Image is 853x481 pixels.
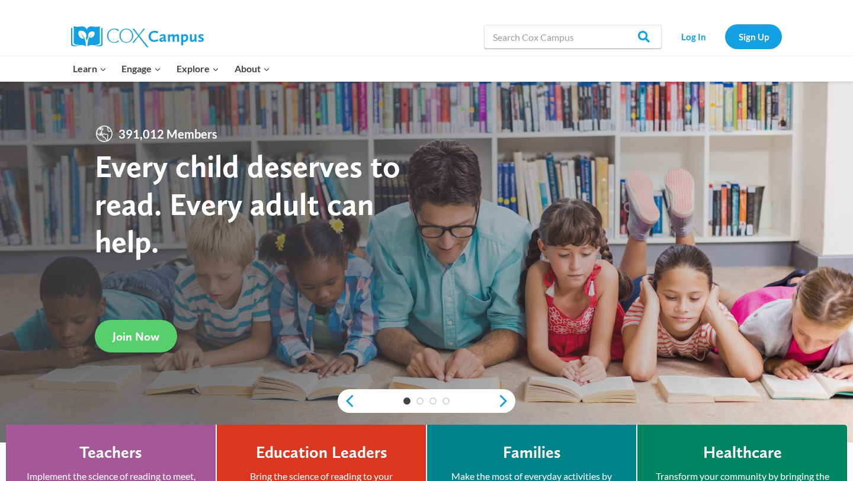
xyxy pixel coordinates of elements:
h4: Families [503,442,561,463]
strong: Every child deserves to read. Every adult can help. [95,147,400,260]
a: next [498,394,515,408]
span: 391,012 Members [114,124,222,143]
img: Cox Campus [71,26,204,47]
span: Join Now [113,329,159,344]
nav: Secondary Navigation [668,24,782,49]
h4: Healthcare [703,442,782,463]
nav: Primary Navigation [65,56,277,81]
input: Search Cox Campus [484,25,662,49]
a: Log In [668,24,719,49]
span: Explore [177,61,219,76]
a: Sign Up [725,24,782,49]
div: content slider buttons [338,389,515,413]
a: 4 [442,397,450,405]
span: About [235,61,270,76]
a: previous [338,394,355,408]
span: Learn [73,61,107,76]
a: 2 [416,397,424,405]
a: 3 [429,397,437,405]
span: Engage [121,61,161,76]
h4: Education Leaders [256,442,387,463]
h4: Teachers [79,442,142,463]
a: 1 [403,397,411,405]
a: Join Now [95,320,177,352]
